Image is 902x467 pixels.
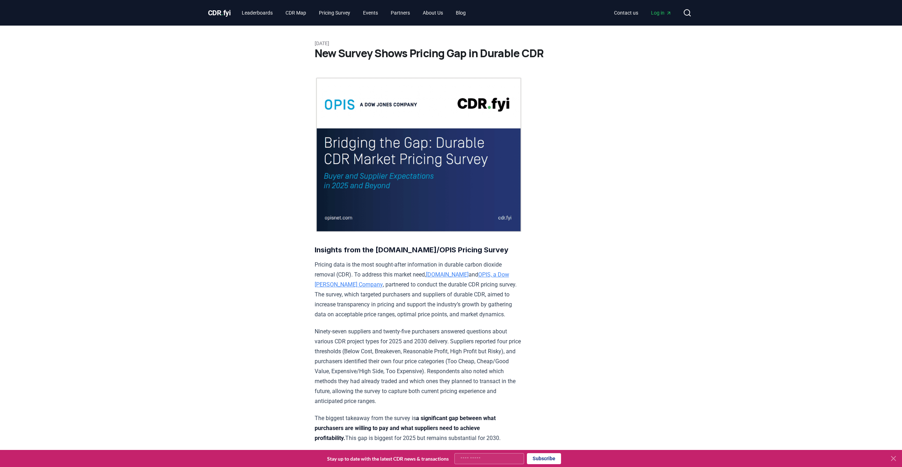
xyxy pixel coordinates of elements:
[221,9,223,17] span: .
[313,6,356,19] a: Pricing Survey
[426,271,469,278] a: [DOMAIN_NAME]
[315,47,588,60] h1: New Survey Shows Pricing Gap in Durable CDR
[315,246,508,254] strong: Insights from the [DOMAIN_NAME]/OPIS Pricing Survey
[236,6,471,19] nav: Main
[315,327,523,406] p: Ninety-seven suppliers and twenty-five purchasers answered questions about various CDR project ty...
[608,6,677,19] nav: Main
[315,271,509,288] a: OPIS, a Dow [PERSON_NAME] Company
[385,6,416,19] a: Partners
[315,40,588,47] p: [DATE]
[236,6,278,19] a: Leaderboards
[208,8,231,18] a: CDR.fyi
[450,6,471,19] a: Blog
[315,260,523,320] p: Pricing data is the most sought-after information in durable carbon dioxide removal (CDR). To add...
[608,6,644,19] a: Contact us
[208,9,231,17] span: CDR fyi
[315,415,496,441] strong: a significant gap between what purchasers are willing to pay and what suppliers need to achieve p...
[645,6,677,19] a: Log in
[315,413,523,443] p: The biggest takeaway from the survey is This gap is biggest for 2025 but remains substantial for ...
[417,6,449,19] a: About Us
[651,9,672,16] span: Log in
[315,77,523,233] img: blog post image
[280,6,312,19] a: CDR Map
[357,6,384,19] a: Events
